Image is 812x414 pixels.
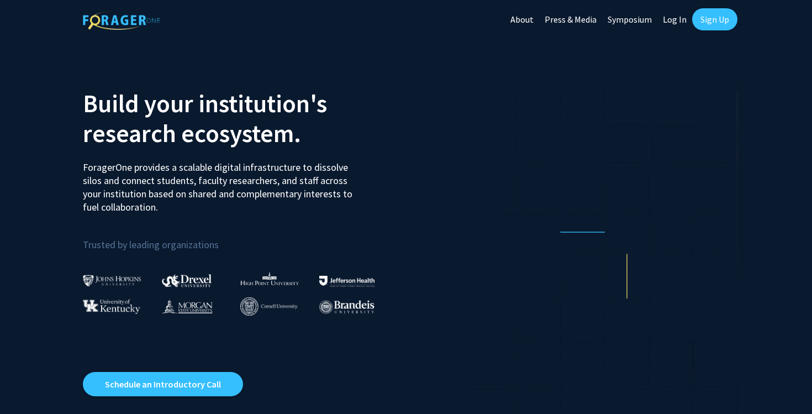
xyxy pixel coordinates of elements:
a: Opens in a new tab [83,372,243,396]
img: Thomas Jefferson University [319,276,375,286]
img: High Point University [240,272,299,285]
img: Johns Hopkins University [83,275,141,286]
p: Trusted by leading organizations [83,223,398,253]
p: ForagerOne provides a scalable digital infrastructure to dissolve silos and connect students, fac... [83,153,360,214]
img: Cornell University [240,297,298,316]
a: Sign Up [692,8,737,30]
img: Drexel University [162,274,212,287]
h2: Build your institution's research ecosystem. [83,88,398,148]
img: Morgan State University [162,299,213,313]
img: University of Kentucky [83,299,140,314]
img: Brandeis University [319,300,375,314]
img: ForagerOne Logo [83,11,160,30]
